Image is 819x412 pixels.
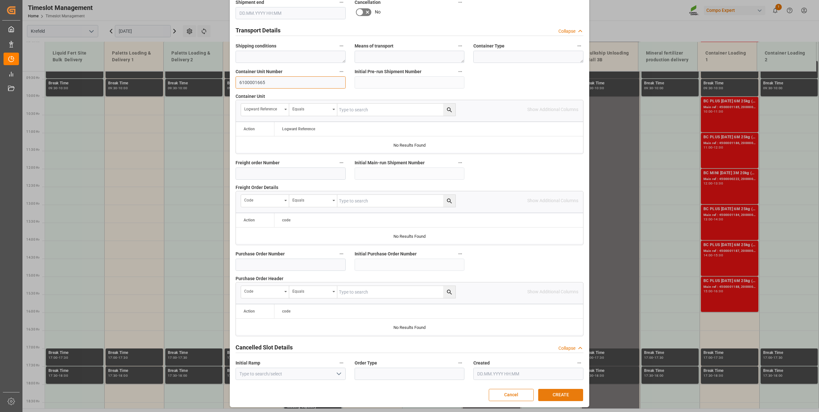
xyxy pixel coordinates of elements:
[355,68,421,75] span: Initial Pre-run Shipment Number
[355,360,377,366] span: Order Type
[236,7,346,19] input: DD.MM.YYYY HH:MM
[337,159,346,167] button: Freight order Number
[558,28,575,35] div: Collapse
[244,127,255,131] div: Action
[292,287,330,294] div: Equals
[456,250,464,258] button: Initial Purchase Order Number
[282,218,290,222] span: code
[292,196,330,203] div: Equals
[236,275,283,282] span: Purchase Order Header
[575,359,583,367] button: Created
[244,105,282,112] div: Logward Reference
[244,218,255,222] div: Action
[236,343,293,352] h2: Cancelled Slot Details
[236,26,280,35] h2: Transport Details
[241,195,289,207] button: open menu
[289,286,337,298] button: open menu
[282,309,290,313] span: code
[282,127,315,131] span: Logward Reference
[456,159,464,167] button: Initial Main-run Shipment Number
[241,286,289,298] button: open menu
[375,9,381,15] span: No
[355,159,425,166] span: Initial Main-run Shipment Number
[337,42,346,50] button: Shipping conditions
[236,251,285,257] span: Purchase Order Number
[473,360,490,366] span: Created
[489,389,534,401] button: Cancel
[337,250,346,258] button: Purchase Order Number
[337,67,346,76] button: Container Unit Number
[333,369,343,379] button: open menu
[236,43,276,49] span: Shipping conditions
[443,104,455,116] button: search button
[337,195,455,207] input: Type to search
[443,195,455,207] button: search button
[236,93,265,100] span: Container Unit
[292,105,330,112] div: Equals
[456,42,464,50] button: Means of transport
[355,43,393,49] span: Means of transport
[456,67,464,76] button: Initial Pre-run Shipment Number
[236,184,278,191] span: Freight Order Details
[538,389,583,401] button: CREATE
[558,345,575,352] div: Collapse
[244,196,282,203] div: code
[575,42,583,50] button: Container Type
[337,359,346,367] button: Initial Ramp
[236,68,282,75] span: Container Unit Number
[456,359,464,367] button: Order Type
[473,43,504,49] span: Container Type
[236,159,280,166] span: Freight order Number
[289,195,337,207] button: open menu
[244,287,282,294] div: code
[337,286,455,298] input: Type to search
[355,251,417,257] span: Initial Purchase Order Number
[236,368,346,380] input: Type to search/select
[473,368,583,380] input: DD.MM.YYYY HH:MM
[244,309,255,313] div: Action
[241,104,289,116] button: open menu
[337,104,455,116] input: Type to search
[289,104,337,116] button: open menu
[236,360,260,366] span: Initial Ramp
[443,286,455,298] button: search button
